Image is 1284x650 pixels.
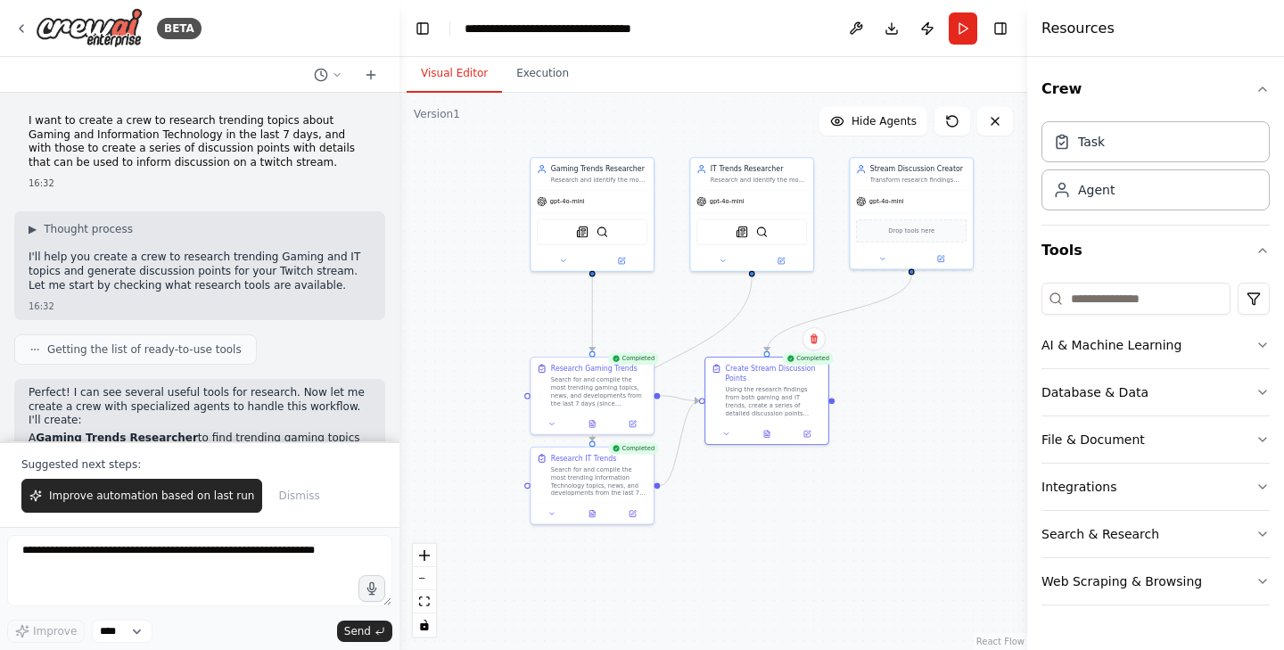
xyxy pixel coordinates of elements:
[1041,336,1181,354] div: AI & Machine Learning
[1078,133,1105,151] div: Task
[358,575,385,602] button: Click to speak your automation idea
[819,107,927,136] button: Hide Agents
[1041,369,1270,416] button: Database & Data
[1041,464,1270,510] button: Integrations
[726,364,823,383] div: Create Stream Discussion Points
[413,544,436,637] div: React Flow controls
[615,507,649,519] button: Open in side panel
[337,621,392,642] button: Send
[869,198,904,206] span: gpt-4o-mini
[704,357,829,445] div: CompletedCreate Stream Discussion PointsUsing the research findings from both gaming and IT trend...
[29,432,371,446] li: A to find trending gaming topics
[1041,525,1159,543] div: Search & Research
[269,479,328,513] button: Dismiss
[413,544,436,567] button: zoom in
[790,428,824,440] button: Open in side panel
[29,222,133,236] button: ▶Thought process
[530,157,654,272] div: Gaming Trends ResearcherResearch and identify the most trending gaming topics, news, and developm...
[572,418,613,430] button: View output
[726,385,823,417] div: Using the research findings from both gaming and IT trends, create a series of detailed discussio...
[1041,276,1270,620] div: Tools
[593,255,649,267] button: Open in side panel
[1041,478,1116,496] div: Integrations
[465,20,631,37] nav: breadcrumb
[49,489,254,503] span: Improve automation based on last run
[572,507,613,519] button: View output
[576,226,588,237] img: SerplyNewsSearchTool
[1041,558,1270,605] button: Web Scraping & Browsing
[551,176,648,184] div: Research and identify the most trending gaming topics, news, and developments from the last 7 day...
[753,255,809,267] button: Open in side panel
[530,357,654,435] div: CompletedResearch Gaming TrendsSearch for and compile the most trending gaming topics, news, and ...
[413,590,436,613] button: fit view
[47,342,242,357] span: Getting the list of ready-to-use tools
[29,222,37,236] span: ▶
[414,107,460,121] div: Version 1
[888,226,934,235] span: Drop tools here
[660,396,699,490] g: Edge from 2bd8cb8e-95fa-4c13-9eff-32426a2c8564 to 541c3004-133e-4eb4-9158-2e7acda8a722
[344,624,371,638] span: Send
[1041,322,1270,368] button: AI & Machine Learning
[660,391,699,406] g: Edge from 9bdcb638-8513-49ee-b8c9-5dfab7e9bf3f to 541c3004-133e-4eb4-9158-2e7acda8a722
[736,226,747,237] img: SerplyNewsSearchTool
[1041,64,1270,114] button: Crew
[711,164,808,174] div: IT Trends Researcher
[1041,511,1270,557] button: Search & Research
[44,222,133,236] span: Thought process
[1041,572,1202,590] div: Web Scraping & Browsing
[36,8,143,48] img: Logo
[597,226,608,237] img: SerplyWebSearchTool
[1041,431,1145,448] div: File & Document
[870,164,967,174] div: Stream Discussion Creator
[1041,18,1115,39] h4: Resources
[745,428,787,440] button: View output
[1041,114,1270,225] div: Crew
[413,613,436,637] button: toggle interactivity
[1041,226,1270,276] button: Tools
[550,198,585,206] span: gpt-4o-mini
[608,353,659,365] div: Completed
[711,176,808,184] div: Research and identify the most trending Information Technology topics, news, and developments fro...
[278,489,319,503] span: Dismiss
[615,418,649,430] button: Open in side panel
[870,176,967,184] div: Transform research findings about gaming and IT trends into engaging discussion points perfect fo...
[29,300,371,313] div: 16:32
[756,226,768,237] img: SerplyWebSearchTool
[988,16,1013,41] button: Hide right sidebar
[407,55,502,93] button: Visual Editor
[307,64,350,86] button: Switch to previous chat
[29,386,371,428] p: Perfect! I can see several useful tools for research. Now let me create a crew with specialized a...
[783,353,834,365] div: Completed
[502,55,583,93] button: Execution
[413,567,436,590] button: zoom out
[852,114,917,128] span: Hide Agents
[157,18,202,39] div: BETA
[551,164,648,174] div: Gaming Trends Researcher
[29,114,371,169] p: I want to create a crew to research trending topics about Gaming and Information Technology in th...
[551,364,638,374] div: Research Gaming Trends
[21,479,262,513] button: Improve automation based on last run
[849,157,974,269] div: Stream Discussion CreatorTransform research findings about gaming and IT trends into engaging dis...
[551,454,617,464] div: Research IT Trends
[21,457,378,472] p: Suggested next steps:
[1041,383,1148,401] div: Database & Data
[588,276,597,350] g: Edge from 1a58870b-304d-4e7e-b33d-cc1f96f36c23 to 9bdcb638-8513-49ee-b8c9-5dfab7e9bf3f
[357,64,385,86] button: Start a new chat
[608,442,659,454] div: Completed
[33,624,77,638] span: Improve
[29,177,371,190] div: 16:32
[29,251,371,292] p: I'll help you create a crew to research trending Gaming and IT topics and generate discussion poi...
[551,375,648,407] div: Search for and compile the most trending gaming topics, news, and developments from the last 7 da...
[802,327,826,350] button: Delete node
[710,198,745,206] span: gpt-4o-mini
[976,637,1025,646] a: React Flow attribution
[551,465,648,498] div: Search for and compile the most trending Information Technology topics, news, and developments fr...
[1041,416,1270,463] button: File & Document
[410,16,435,41] button: Hide left sidebar
[36,432,198,444] strong: Gaming Trends Researcher
[689,157,814,272] div: IT Trends ResearcherResearch and identify the most trending Information Technology topics, news, ...
[530,447,654,525] div: CompletedResearch IT TrendsSearch for and compile the most trending Information Technology topics...
[912,253,968,265] button: Open in side panel
[588,276,757,440] g: Edge from 1a4ad299-ed7e-4d54-9c5e-6b39bdf8fb87 to 2bd8cb8e-95fa-4c13-9eff-32426a2c8564
[1078,181,1115,199] div: Agent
